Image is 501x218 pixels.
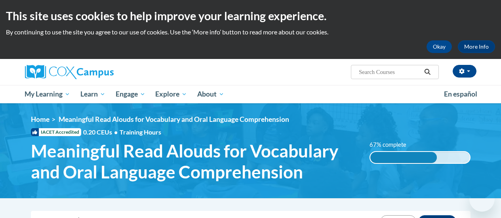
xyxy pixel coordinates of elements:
span: • [114,128,118,136]
a: My Learning [20,85,76,103]
span: IACET Accredited [31,128,81,136]
a: Learn [75,85,110,103]
span: Learn [80,89,105,99]
a: Cox Campus [25,65,168,79]
span: Training Hours [120,128,161,136]
a: En español [439,86,482,102]
span: My Learning [25,89,70,99]
a: Home [31,115,50,123]
span: Meaningful Read Alouds for Vocabulary and Oral Language Comprehension [31,140,358,182]
a: Engage [110,85,150,103]
label: 67% complete [370,140,415,149]
img: Cox Campus [25,65,114,79]
p: By continuing to use the site you agree to our use of cookies. Use the ‘More info’ button to read... [6,28,495,36]
a: Explore [150,85,192,103]
span: 0.20 CEUs [83,128,120,136]
span: Meaningful Read Alouds for Vocabulary and Oral Language Comprehension [59,115,289,123]
button: Okay [427,40,452,53]
a: About [192,85,229,103]
span: About [197,89,224,99]
button: Account Settings [453,65,476,78]
a: More Info [458,40,495,53]
input: Search Courses [358,67,421,77]
span: Engage [116,89,145,99]
span: Explore [155,89,187,99]
h2: This site uses cookies to help improve your learning experience. [6,8,495,24]
div: 67% complete [370,152,437,163]
span: En español [444,90,477,98]
iframe: Button to launch messaging window [469,186,495,212]
div: Main menu [19,85,482,103]
button: Search [421,67,433,77]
